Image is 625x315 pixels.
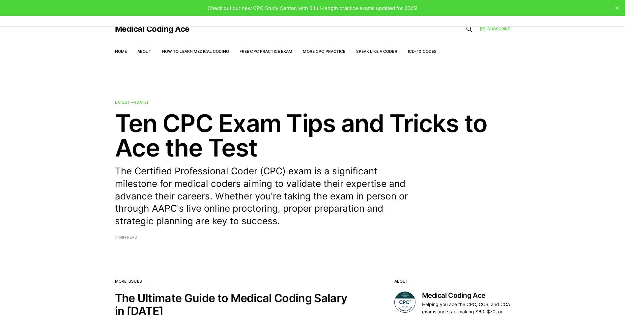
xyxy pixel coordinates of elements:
h2: Ten CPC Exam Tips and Tricks to Ace the Test [115,111,510,160]
iframe: portal-trigger [460,283,625,315]
img: Medical Coding Ace [394,292,415,313]
h2: More issues [115,279,352,284]
a: How to Learn Medical Coding [162,49,229,54]
a: About [137,49,152,54]
a: Free CPC Practice Exam [240,49,293,54]
a: Latest —[DATE] Ten CPC Exam Tips and Tricks to Ace the Test The Certified Professional Coder (CPC... [115,100,510,239]
h3: Medical Coding Ace [422,292,510,299]
a: Home [115,49,127,54]
a: Subscribe [480,26,510,32]
a: ICD-10 Codes [408,49,437,54]
time: [DATE] [135,100,148,105]
span: Latest — [115,100,148,105]
a: More CPC Practice [303,49,345,54]
button: close [612,3,622,13]
a: Medical Coding Ace [115,25,189,33]
p: The Certified Professional Coder (CPC) exam is a significant milestone for medical coders aiming ... [115,165,418,227]
span: Check out our new CPC Study Center, with 5 full-length practice exams updated for 2025! [208,5,417,11]
h2: About [394,279,510,284]
a: Speak Like a Coder [356,49,397,54]
span: 7 min read [115,235,137,239]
